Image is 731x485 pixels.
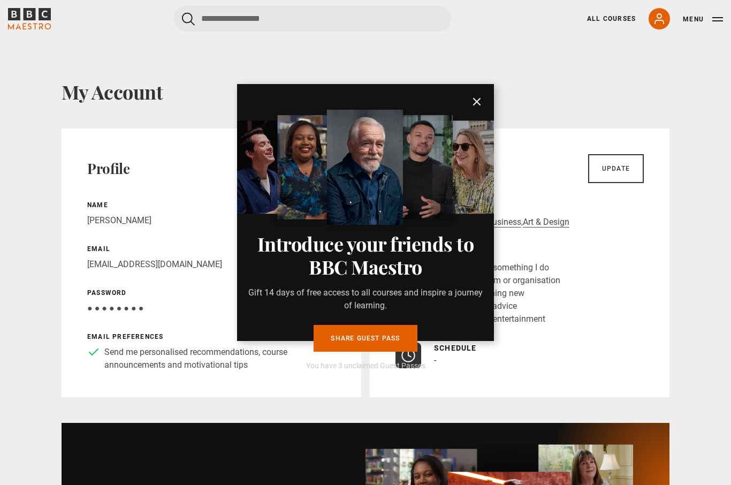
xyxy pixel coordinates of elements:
span: ● ● ● ● ● ● ● ● [87,303,143,313]
p: [EMAIL_ADDRESS][DOMAIN_NAME] [87,258,336,271]
p: Password [87,288,336,298]
p: Email preferences [87,332,336,342]
button: Submit the search query [182,12,195,26]
p: Gift 14 days of free access to all courses and inspire a journey of learning. [246,286,485,312]
li: To get industry advice [434,300,560,313]
p: , , , [434,216,569,229]
p: Topics [434,200,569,211]
p: Name [87,200,336,210]
a: Business [487,217,521,228]
button: Toggle navigation [683,14,723,25]
a: Art & Design [523,217,569,228]
p: You have 3 unclaimed Guest Passes [246,360,485,372]
p: Send me personalised recommendations, course announcements and motivational tips [104,346,336,372]
svg: BBC Maestro [8,8,51,29]
li: Inspiration and entertainment [434,313,560,325]
li: To get better at something I do [434,261,560,274]
p: Goals [434,246,560,257]
input: Search [173,6,452,32]
p: Email [87,244,336,254]
a: Update [588,154,644,183]
a: All Courses [587,14,636,24]
li: Level up my team or organisation [434,274,560,287]
h1: My Account [62,80,669,103]
p: [PERSON_NAME] [87,214,336,227]
li: To learn something new [434,287,560,300]
h3: Introduce your friends to BBC Maestro [246,232,485,277]
a: Share guest pass [314,325,417,352]
h2: Profile [87,160,130,177]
